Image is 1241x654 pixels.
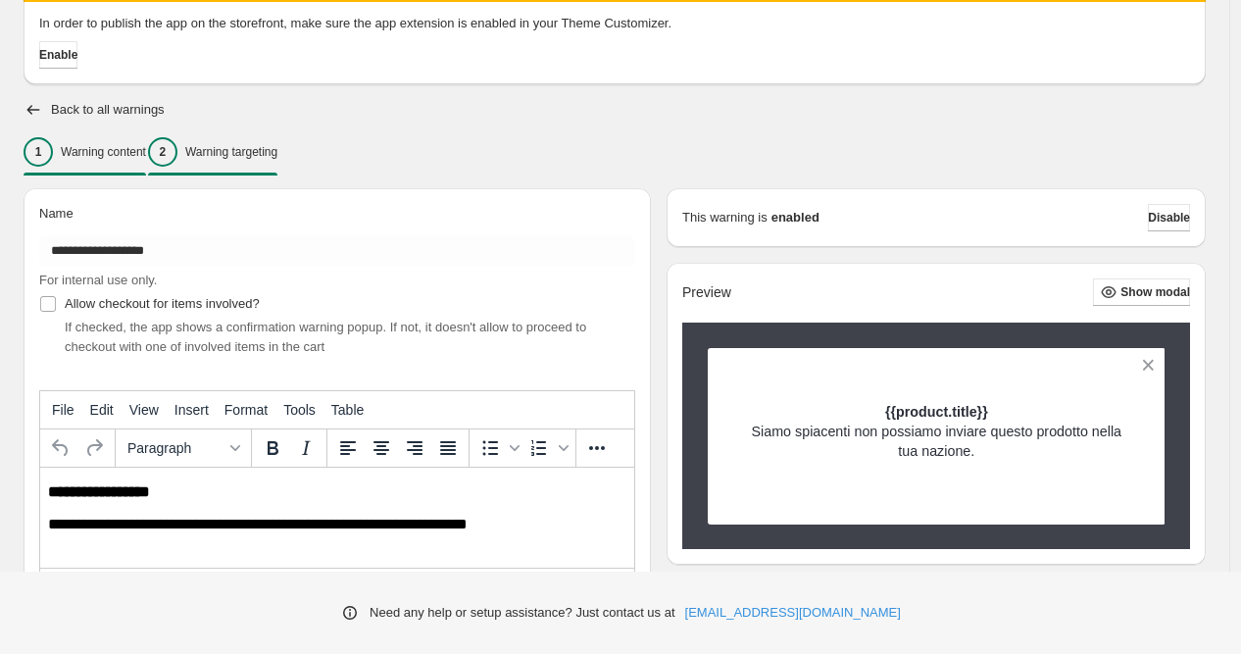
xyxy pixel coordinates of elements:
[1148,204,1190,231] button: Disable
[24,131,146,173] button: 1Warning content
[1120,284,1190,300] span: Show modal
[24,137,53,167] div: 1
[77,431,111,465] button: Redo
[522,431,571,465] div: Numbered list
[148,137,177,167] div: 2
[39,14,1190,33] p: In order to publish the app on the storefront, make sure the app extension is enabled in your The...
[771,208,819,227] strong: enabled
[52,402,74,418] span: File
[224,402,268,418] span: Format
[618,569,634,585] div: Resize
[90,402,114,418] span: Edit
[129,402,159,418] span: View
[685,603,901,623] a: [EMAIL_ADDRESS][DOMAIN_NAME]
[885,404,988,420] strong: {{product.title}}
[331,431,365,465] button: Align left
[39,47,77,63] span: Enable
[365,431,398,465] button: Align center
[39,41,77,69] button: Enable
[61,144,146,160] p: Warning content
[174,402,209,418] span: Insert
[127,440,223,456] span: Paragraph
[185,144,277,160] p: Warning targeting
[40,468,634,568] iframe: Rich Text Area
[398,431,431,465] button: Align right
[509,571,619,584] a: Powered by Tiny
[331,402,364,418] span: Table
[742,422,1131,461] p: Siamo spiacenti non possiamo inviare questo prodotto nella tua nazione.
[289,431,323,465] button: Italic
[65,320,586,354] span: If checked, the app shows a confirmation warning popup. If not, it doesn't allow to proceed to ch...
[682,208,768,227] p: This warning is
[580,431,614,465] button: More...
[682,284,731,301] h2: Preview
[256,431,289,465] button: Bold
[1093,278,1190,306] button: Show modal
[44,431,77,465] button: Undo
[1148,210,1190,226] span: Disable
[120,431,247,465] button: Formats
[283,402,316,418] span: Tools
[148,131,277,173] button: 2Warning targeting
[65,296,260,311] span: Allow checkout for items involved?
[431,431,465,465] button: Justify
[473,431,522,465] div: Bullet list
[39,273,157,287] span: For internal use only.
[51,102,165,118] h2: Back to all warnings
[39,206,74,221] span: Name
